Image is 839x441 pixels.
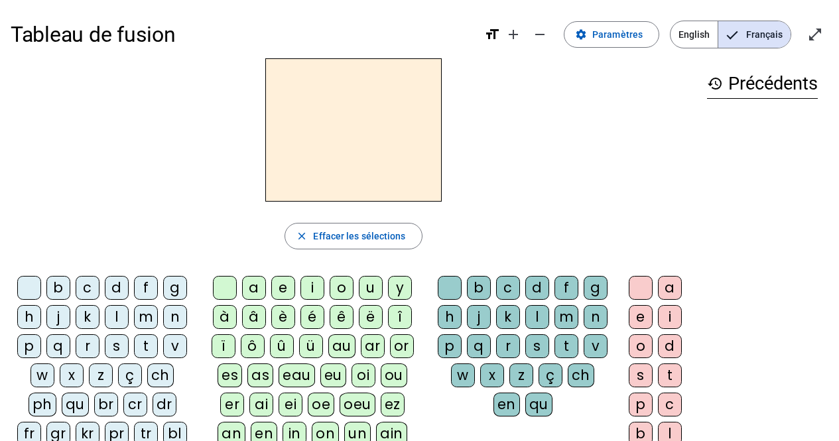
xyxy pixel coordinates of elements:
[629,393,653,416] div: p
[218,363,242,387] div: es
[467,276,491,300] div: b
[242,276,266,300] div: a
[575,29,587,40] mat-icon: settings
[438,305,462,329] div: h
[629,334,653,358] div: o
[438,334,462,358] div: p
[493,393,520,416] div: en
[361,334,385,358] div: ar
[249,393,273,416] div: ai
[134,334,158,358] div: t
[220,393,244,416] div: er
[163,305,187,329] div: n
[247,363,273,387] div: as
[658,276,682,300] div: a
[313,228,405,244] span: Effacer les sélections
[670,21,791,48] mat-button-toggle-group: Language selection
[527,21,553,48] button: Diminuer la taille de la police
[105,334,129,358] div: s
[330,276,354,300] div: o
[62,393,89,416] div: qu
[299,334,323,358] div: ü
[671,21,718,48] span: English
[707,69,818,99] h3: Précédents
[330,305,354,329] div: ê
[584,305,608,329] div: n
[76,276,99,300] div: c
[123,393,147,416] div: cr
[554,276,578,300] div: f
[564,21,659,48] button: Paramètres
[532,27,548,42] mat-icon: remove
[707,76,723,92] mat-icon: history
[46,276,70,300] div: b
[147,363,174,387] div: ch
[153,393,176,416] div: dr
[163,276,187,300] div: g
[308,393,334,416] div: oe
[467,305,491,329] div: j
[270,334,294,358] div: û
[451,363,475,387] div: w
[584,276,608,300] div: g
[484,27,500,42] mat-icon: format_size
[17,334,41,358] div: p
[467,334,491,358] div: q
[134,276,158,300] div: f
[554,334,578,358] div: t
[105,305,129,329] div: l
[480,363,504,387] div: x
[242,305,266,329] div: â
[584,334,608,358] div: v
[388,305,412,329] div: î
[279,363,315,387] div: eau
[509,363,533,387] div: z
[568,363,594,387] div: ch
[134,305,158,329] div: m
[658,334,682,358] div: d
[29,393,56,416] div: ph
[271,276,295,300] div: e
[500,21,527,48] button: Augmenter la taille de la police
[46,305,70,329] div: j
[300,305,324,329] div: é
[592,27,643,42] span: Paramètres
[496,305,520,329] div: k
[105,276,129,300] div: d
[505,27,521,42] mat-icon: add
[60,363,84,387] div: x
[496,276,520,300] div: c
[539,363,562,387] div: ç
[359,276,383,300] div: u
[525,305,549,329] div: l
[213,305,237,329] div: à
[390,334,414,358] div: or
[381,363,407,387] div: ou
[802,21,828,48] button: Entrer en plein écran
[525,276,549,300] div: d
[381,393,405,416] div: ez
[76,305,99,329] div: k
[17,305,41,329] div: h
[718,21,791,48] span: Français
[496,334,520,358] div: r
[118,363,142,387] div: ç
[807,27,823,42] mat-icon: open_in_full
[89,363,113,387] div: z
[629,363,653,387] div: s
[212,334,235,358] div: ï
[285,223,422,249] button: Effacer les sélections
[359,305,383,329] div: ë
[241,334,265,358] div: ô
[300,276,324,300] div: i
[271,305,295,329] div: è
[658,393,682,416] div: c
[76,334,99,358] div: r
[46,334,70,358] div: q
[629,305,653,329] div: e
[554,305,578,329] div: m
[388,276,412,300] div: y
[11,13,474,56] h1: Tableau de fusion
[340,393,375,416] div: oeu
[525,393,552,416] div: qu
